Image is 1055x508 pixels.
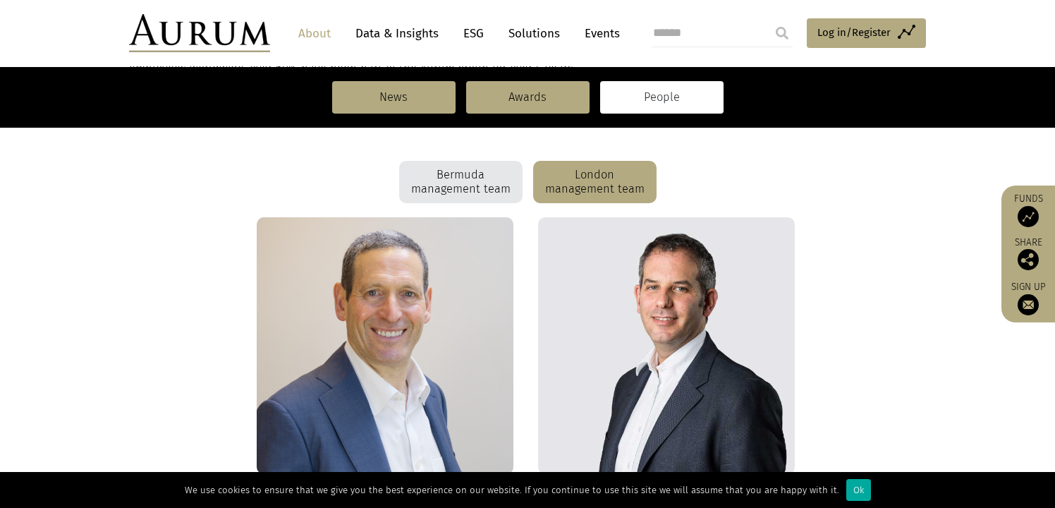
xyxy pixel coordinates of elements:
a: ESG [456,20,491,47]
div: Ok [846,479,871,501]
a: Log in/Register [807,18,926,48]
img: Access Funds [1018,206,1039,227]
a: Solutions [501,20,567,47]
a: About [291,20,338,47]
img: Sign up to our newsletter [1018,294,1039,315]
img: Share this post [1018,249,1039,270]
input: Submit [768,19,796,47]
a: Sign up [1008,281,1048,315]
a: Events [578,20,620,47]
div: Share [1008,238,1048,270]
span: Log in/Register [817,24,891,41]
div: Bermuda management team [399,161,523,203]
div: London management team [533,161,657,203]
a: Data & Insights [348,20,446,47]
a: News [332,81,456,114]
a: People [600,81,724,114]
a: Funds [1008,193,1048,227]
img: Aurum [129,14,270,52]
a: Awards [466,81,590,114]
